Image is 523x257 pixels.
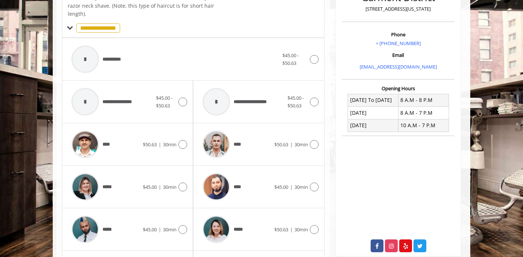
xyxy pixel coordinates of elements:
span: | [290,226,293,233]
td: 8 A.M - 8 P.M [398,94,449,106]
h3: Email [344,52,453,58]
span: $45.00 - $50.63 [282,52,299,66]
span: 30min [163,184,177,190]
span: 30min [294,184,308,190]
span: $45.00 - $50.63 [156,95,173,109]
span: 30min [163,141,177,148]
span: $45.00 - $50.63 [288,95,304,109]
td: [DATE] [348,107,398,119]
span: | [159,141,161,148]
a: [EMAIL_ADDRESS][DOMAIN_NAME] [360,63,437,70]
h3: Opening Hours [342,86,455,91]
h3: Phone [344,32,453,37]
span: 30min [294,226,308,233]
span: $50.63 [143,141,157,148]
span: 30min [294,141,308,148]
span: 30min [163,226,177,233]
span: $50.63 [274,141,288,148]
td: 8 A.M - 7 P.M [398,107,449,119]
span: | [159,184,161,190]
span: | [159,226,161,233]
a: + [PHONE_NUMBER] [376,40,421,47]
td: 10 A.M - 7 P.M [398,119,449,132]
td: [DATE] To [DATE] [348,94,398,106]
span: $45.00 [143,184,157,190]
span: | [290,184,293,190]
span: | [290,141,293,148]
span: $45.00 [274,184,288,190]
span: $50.63 [274,226,288,233]
span: $45.00 [143,226,157,233]
p: [STREET_ADDRESS][US_STATE] [344,5,453,13]
td: [DATE] [348,119,398,132]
